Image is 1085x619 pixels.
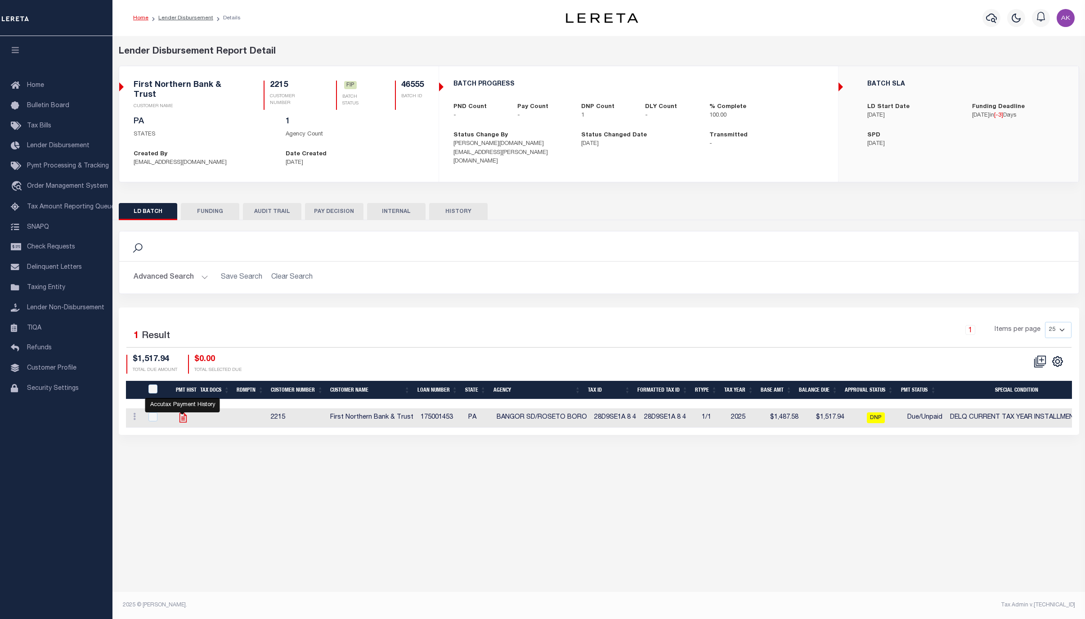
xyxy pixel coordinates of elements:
span: [ ] [994,113,1003,118]
th: Customer Number: activate to sort column ascending [267,381,327,399]
th: Balance Due: activate to sort column ascending [795,381,841,399]
h5: 1 [286,117,424,127]
td: $1,517.94 [802,408,848,428]
span: [DATE] [972,113,990,118]
th: Loan Number: activate to sort column ascending [414,381,462,399]
span: Home [27,82,44,89]
p: [PERSON_NAME][DOMAIN_NAME][EMAIL_ADDRESS][PERSON_NAME][DOMAIN_NAME] [453,140,568,166]
th: Approval Status: activate to sort column ascending [841,381,897,399]
button: INTERNAL [367,203,426,220]
span: Pymt Processing & Tracking [27,163,109,169]
span: Lender Non-Disbursement [27,305,104,311]
label: DNP Count [581,103,614,112]
td: 1/1 [698,408,727,428]
td: 28D9SE1A 8 4 [591,408,641,428]
span: Bulletin Board [27,103,69,109]
label: Date Created [286,150,327,159]
label: Transmitted [709,131,748,140]
h5: BATCH SLA [867,81,1063,88]
p: 1 [581,111,632,120]
label: Status Change By [453,131,508,140]
p: [DATE] [867,111,959,120]
h5: First Northern Bank & Trust [134,81,242,100]
p: TOTAL DUE AMOUNT [133,367,177,374]
td: 2025 [727,408,764,428]
label: Created By [134,150,167,159]
span: Refunds [27,345,52,351]
label: Status Changed Date [581,131,647,140]
span: Check Requests [27,244,75,250]
p: BATCH STATUS [342,94,373,107]
td: 2215 [267,408,327,428]
button: AUDIT TRAIL [243,203,301,220]
td: First Northern Bank & Trust [327,408,417,428]
p: BATCH ID [401,93,424,100]
p: CUSTOMER NUMBER [270,93,314,107]
h5: PA [134,117,272,127]
img: logo-dark.svg [566,13,638,23]
span: TIQA [27,325,41,331]
a: Lender Disbursement [158,15,213,21]
p: 100.00 [709,111,760,120]
p: - [645,111,695,120]
span: DNP [867,412,885,423]
p: - [709,140,824,149]
span: Lender Disbursement [27,143,90,149]
td: 175001453 [417,408,465,428]
span: FIP [344,81,357,89]
span: Order Management System [27,183,108,190]
th: Base Amt: activate to sort column ascending [757,381,795,399]
p: [DATE] [867,140,959,149]
th: Tax Id: activate to sort column ascending [584,381,634,399]
label: SPD [867,131,880,140]
span: Tax Bills [27,123,51,129]
p: - [453,111,504,120]
td: 28D9SE1A 8 4 [641,408,698,428]
span: Customer Profile [27,365,76,371]
span: -3 [995,113,1001,118]
a: Home [133,15,148,21]
th: Customer Name: activate to sort column ascending [327,381,413,399]
th: State: activate to sort column ascending [462,381,490,399]
p: STATES [134,130,272,139]
h5: BATCH PROGRESS [453,81,824,88]
span: Delinquent Letters [27,264,82,271]
label: DLY Count [645,103,677,112]
label: Pay Count [517,103,548,112]
th: RType: activate to sort column ascending [691,381,721,399]
span: Taxing Entity [27,285,65,291]
th: Tax Year: activate to sort column ascending [721,381,757,399]
th: Agency: activate to sort column ascending [490,381,584,399]
p: Agency Count [286,130,424,139]
p: [EMAIL_ADDRESS][DOMAIN_NAME] [134,158,272,167]
div: Lender Disbursement Report Detail [119,45,1079,59]
div: Accutax Payment History [145,398,220,412]
th: Formatted Tax Id: activate to sort column ascending [634,381,691,399]
h4: $0.00 [194,355,242,365]
p: TOTAL SELECTED DUE [194,367,242,374]
td: $1,487.58 [764,408,802,428]
span: 1 [134,331,139,341]
li: Details [213,14,241,22]
th: Pmt Hist [172,381,197,399]
h5: 2215 [270,81,314,90]
span: Tax Amount Reporting Queue [27,204,115,210]
span: Security Settings [27,385,79,392]
p: - [517,111,568,120]
label: PND Count [453,103,487,112]
th: Rdmptn: activate to sort column ascending [233,381,267,399]
h4: $1,517.94 [133,355,177,365]
p: in Days [972,111,1063,120]
span: Due/Unpaid [907,414,942,420]
a: 1 [965,325,975,335]
th: PayeePmtBatchStatus [143,381,172,399]
button: Advanced Search [134,269,208,286]
a: FIP [344,81,357,90]
i: travel_explore [11,181,25,193]
label: Result [142,329,170,343]
h5: 46555 [401,81,424,90]
span: Items per page [995,325,1040,335]
span: SNAPQ [27,224,49,230]
button: FUNDING [181,203,239,220]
